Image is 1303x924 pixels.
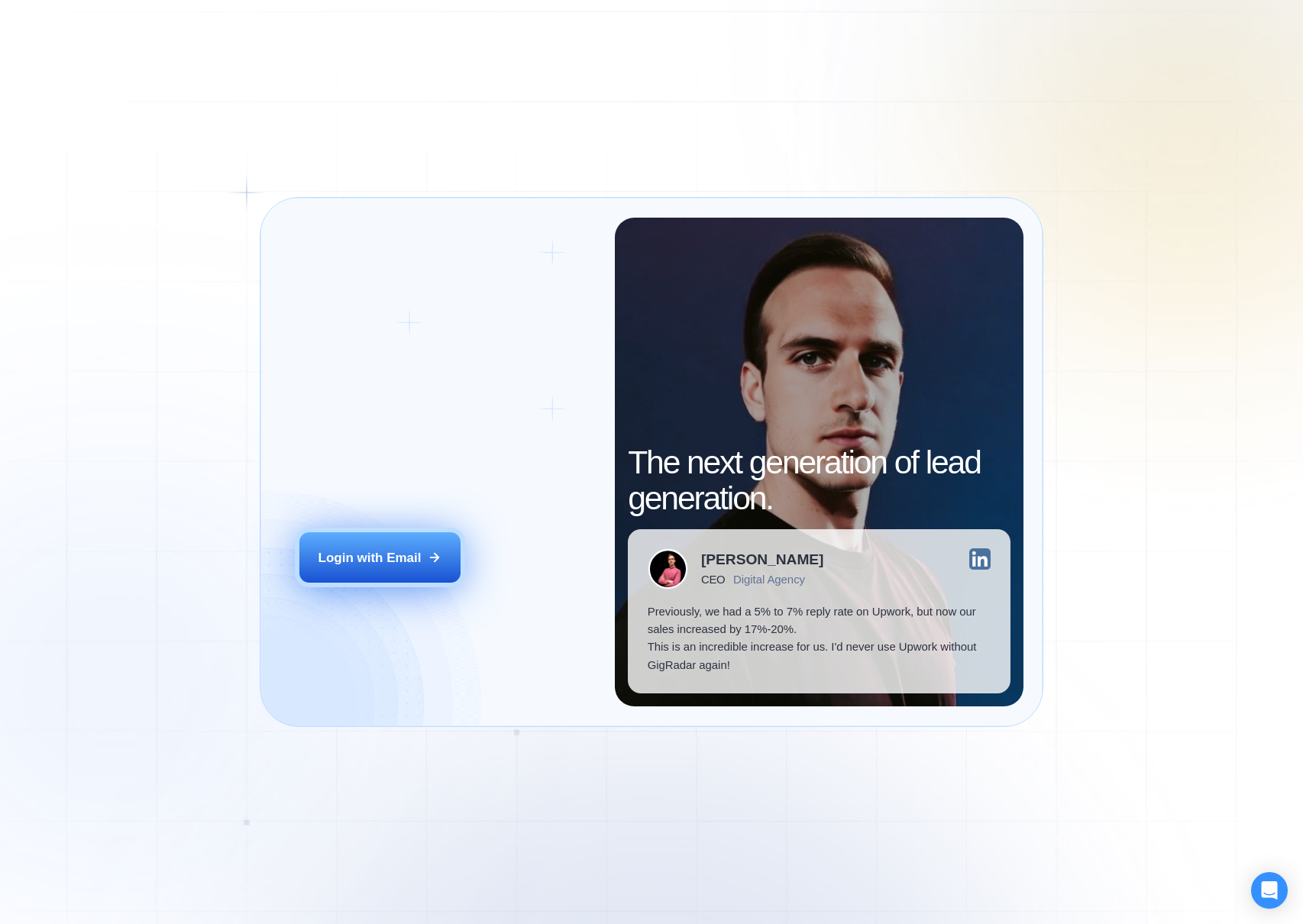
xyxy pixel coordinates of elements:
div: Open Intercom Messenger [1251,872,1288,909]
div: CEO [701,573,725,586]
div: [PERSON_NAME] [701,552,824,567]
div: Digital Agency [733,573,805,586]
button: Login with Email [299,532,461,583]
p: Previously, we had a 5% to 7% reply rate on Upwork, but now our sales increased by 17%-20%. This ... [648,603,991,674]
div: Login with Email [318,549,422,567]
h2: The next generation of lead generation. [628,444,1010,516]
